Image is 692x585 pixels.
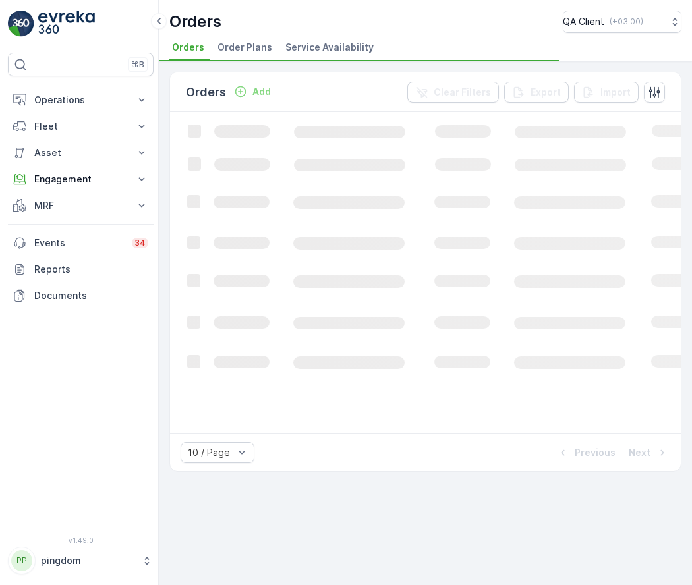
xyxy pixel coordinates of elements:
[217,41,272,54] span: Order Plans
[252,85,271,98] p: Add
[504,82,569,103] button: Export
[8,166,154,192] button: Engagement
[229,84,276,99] button: Add
[186,83,226,101] p: Orders
[8,547,154,574] button: PPpingdom
[8,283,154,309] a: Documents
[407,82,499,103] button: Clear Filters
[563,11,681,33] button: QA Client(+03:00)
[285,41,374,54] span: Service Availability
[627,445,670,460] button: Next
[41,554,135,567] p: pingdom
[34,199,127,212] p: MRF
[8,140,154,166] button: Asset
[610,16,643,27] p: ( +03:00 )
[8,536,154,544] span: v 1.49.0
[34,289,148,302] p: Documents
[34,263,148,276] p: Reports
[531,86,561,99] p: Export
[34,120,127,133] p: Fleet
[34,146,127,159] p: Asset
[34,94,127,107] p: Operations
[629,446,650,459] p: Next
[131,59,144,70] p: ⌘B
[8,11,34,37] img: logo
[169,11,221,32] p: Orders
[555,445,617,460] button: Previous
[575,446,616,459] p: Previous
[34,173,127,186] p: Engagement
[8,113,154,140] button: Fleet
[600,86,631,99] p: Import
[8,192,154,219] button: MRF
[574,82,639,103] button: Import
[563,15,604,28] p: QA Client
[134,238,146,248] p: 34
[8,256,154,283] a: Reports
[38,11,95,37] img: logo_light-DOdMpM7g.png
[8,230,154,256] a: Events34
[11,550,32,571] div: PP
[172,41,204,54] span: Orders
[34,237,124,250] p: Events
[8,87,154,113] button: Operations
[434,86,491,99] p: Clear Filters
